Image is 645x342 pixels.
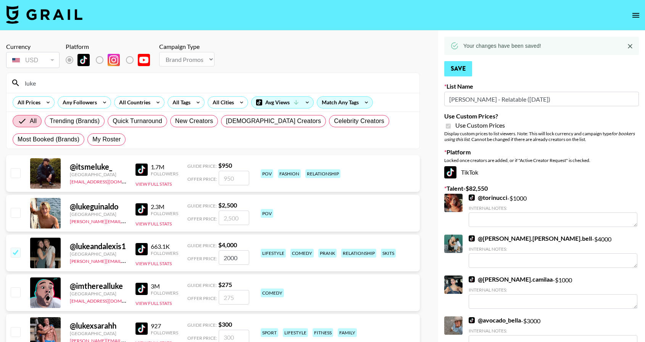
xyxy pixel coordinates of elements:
[70,211,126,217] div: [GEOGRAPHIC_DATA]
[469,246,637,252] div: Internal Notes:
[113,117,162,126] span: Quick Turnaround
[6,43,60,50] div: Currency
[70,331,126,336] div: [GEOGRAPHIC_DATA]
[455,122,505,129] span: Use Custom Prices
[151,322,178,330] div: 927
[261,169,273,178] div: pov
[218,201,237,209] strong: $ 2,500
[278,169,301,178] div: fashion
[444,166,639,178] div: TikTok
[6,50,60,70] div: Currency is locked to USD
[313,328,333,337] div: fitness
[187,256,217,261] span: Offer Price:
[338,328,357,337] div: family
[187,163,217,169] span: Guide Price:
[6,5,82,24] img: Grail Talent
[151,243,178,250] div: 663.1K
[138,54,150,66] img: YouTube
[334,117,384,126] span: Celebrity Creators
[469,195,475,201] img: TikTok
[77,54,90,66] img: TikTok
[261,289,284,297] div: comedy
[66,43,156,50] div: Platform
[624,41,636,52] button: Close
[13,97,42,108] div: All Prices
[469,235,475,242] img: TikTok
[261,328,278,337] div: sport
[219,211,249,225] input: 2,500
[444,131,639,142] div: Display custom prices to list viewers. Note: This will lock currency and campaign type . Cannot b...
[135,203,148,216] img: TikTok
[114,97,152,108] div: All Countries
[70,172,126,177] div: [GEOGRAPHIC_DATA]
[8,53,58,67] div: USD
[187,243,217,248] span: Guide Price:
[218,241,237,248] strong: $ 4,000
[135,181,172,187] button: View Full Stats
[187,176,217,182] span: Offer Price:
[66,52,156,68] div: List locked to TikTok.
[135,283,148,295] img: TikTok
[469,276,553,283] a: @[PERSON_NAME].camilaa
[226,117,321,126] span: [DEMOGRAPHIC_DATA] Creators
[70,297,147,304] a: [EMAIL_ADDRESS][DOMAIN_NAME]
[469,194,637,227] div: - $ 1000
[283,328,308,337] div: lifestyle
[187,322,217,328] span: Guide Price:
[261,209,273,218] div: pov
[168,97,192,108] div: All Tags
[70,177,147,185] a: [EMAIL_ADDRESS][DOMAIN_NAME]
[218,281,232,288] strong: $ 275
[444,148,639,156] label: Platform
[444,112,639,120] label: Use Custom Prices?
[305,169,340,178] div: relationship
[444,166,456,178] img: TikTok
[151,250,178,256] div: Followers
[444,157,639,163] div: Locked once creators are added, or if "Active Creator Request" is checked.
[151,290,178,296] div: Followers
[187,203,217,209] span: Guide Price:
[444,131,635,142] em: for bookers using this list
[70,251,126,257] div: [GEOGRAPHIC_DATA]
[208,97,235,108] div: All Cities
[135,221,172,227] button: View Full Stats
[70,291,126,297] div: [GEOGRAPHIC_DATA]
[187,282,217,288] span: Guide Price:
[135,300,172,306] button: View Full Stats
[219,290,249,305] input: 275
[151,171,178,177] div: Followers
[469,287,637,293] div: Internal Notes:
[444,185,639,192] label: Talent - $ 82,550
[70,202,126,211] div: @ lukeguinaldo
[151,211,178,216] div: Followers
[187,216,217,222] span: Offer Price:
[70,242,126,251] div: @ lukeandalexis1
[70,217,183,224] a: [PERSON_NAME][EMAIL_ADDRESS][DOMAIN_NAME]
[218,162,232,169] strong: $ 950
[151,203,178,211] div: 2.3M
[18,135,79,144] span: Most Booked (Brands)
[252,97,313,108] div: Avg Views
[469,316,521,324] a: @avocado_bella
[175,117,213,126] span: New Creators
[159,43,214,50] div: Campaign Type
[50,117,100,126] span: Trending (Brands)
[219,250,249,265] input: 4,000
[628,8,643,23] button: open drawer
[469,317,475,323] img: TikTok
[469,276,475,282] img: TikTok
[135,323,148,335] img: TikTok
[151,163,178,171] div: 1.7M
[261,249,286,258] div: lifestyle
[135,243,148,255] img: TikTok
[463,39,541,53] div: Your changes have been saved!
[20,77,415,89] input: Search by User Name
[108,54,120,66] img: Instagram
[469,205,637,211] div: Internal Notes:
[92,135,121,144] span: My Roster
[444,83,639,90] label: List Name
[135,261,172,266] button: View Full Stats
[70,321,126,331] div: @ lukexsarahh
[469,235,592,242] a: @[PERSON_NAME].[PERSON_NAME].bell
[469,276,637,309] div: - $ 1000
